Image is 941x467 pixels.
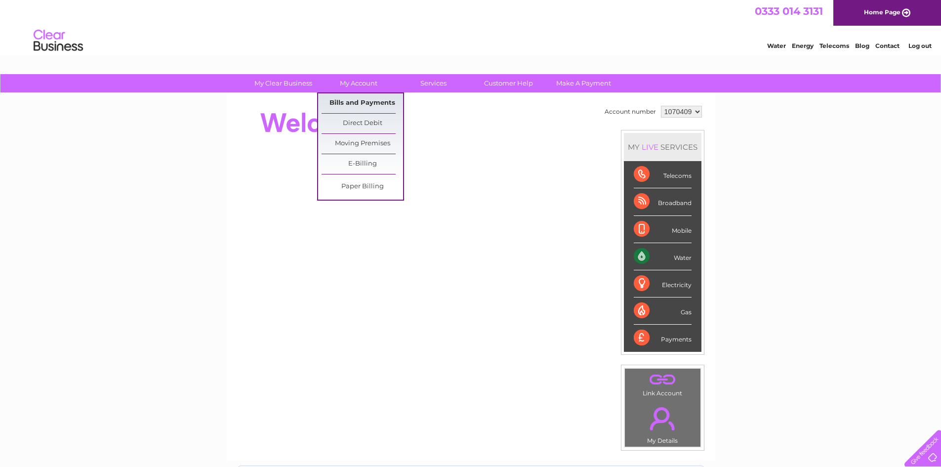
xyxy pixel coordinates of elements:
[875,42,900,49] a: Contact
[634,243,692,270] div: Water
[634,188,692,215] div: Broadband
[634,161,692,188] div: Telecoms
[322,154,403,174] a: E-Billing
[624,399,701,447] td: My Details
[755,5,823,17] a: 0333 014 3131
[634,216,692,243] div: Mobile
[634,270,692,297] div: Electricity
[393,74,474,92] a: Services
[238,5,704,48] div: Clear Business is a trading name of Verastar Limited (registered in [GEOGRAPHIC_DATA] No. 3667643...
[634,297,692,325] div: Gas
[908,42,932,49] a: Log out
[318,74,399,92] a: My Account
[322,134,403,154] a: Moving Premises
[602,103,658,120] td: Account number
[640,142,660,152] div: LIVE
[624,368,701,399] td: Link Account
[322,93,403,113] a: Bills and Payments
[634,325,692,351] div: Payments
[243,74,324,92] a: My Clear Business
[33,26,83,56] img: logo.png
[468,74,549,92] a: Customer Help
[627,401,698,436] a: .
[627,371,698,388] a: .
[322,177,403,197] a: Paper Billing
[819,42,849,49] a: Telecoms
[322,114,403,133] a: Direct Debit
[767,42,786,49] a: Water
[543,74,624,92] a: Make A Payment
[855,42,869,49] a: Blog
[792,42,814,49] a: Energy
[624,133,701,161] div: MY SERVICES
